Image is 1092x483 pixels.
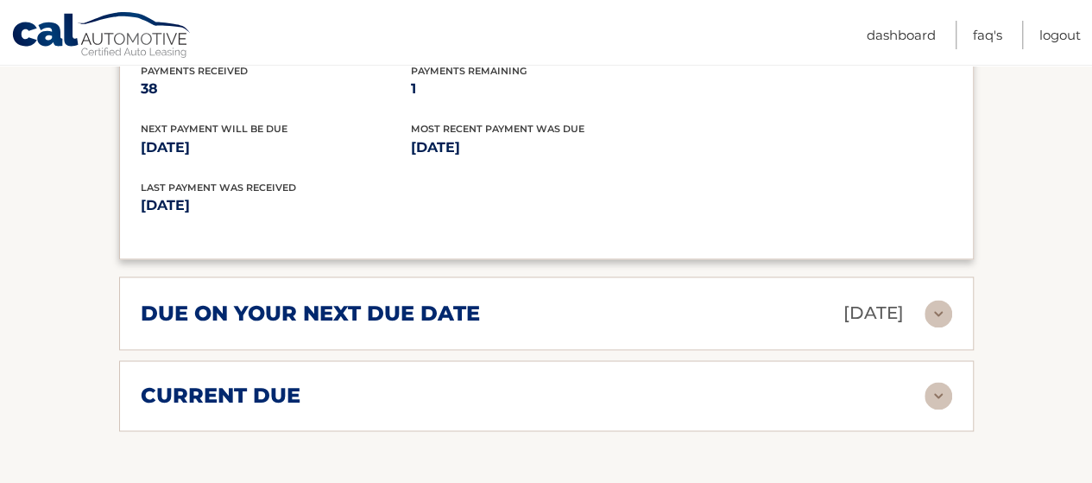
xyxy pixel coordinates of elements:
[141,181,296,194] span: Last Payment was received
[925,382,952,410] img: accordion-rest.svg
[411,65,527,77] span: Payments Remaining
[973,21,1002,49] a: FAQ's
[11,11,193,61] a: Cal Automotive
[141,136,411,160] p: [DATE]
[411,123,584,135] span: Most Recent Payment Was Due
[1039,21,1081,49] a: Logout
[141,383,300,409] h2: current due
[141,194,546,218] p: [DATE]
[141,77,411,101] p: 38
[141,65,248,77] span: Payments Received
[141,301,480,327] h2: due on your next due date
[843,298,904,328] p: [DATE]
[411,77,681,101] p: 1
[411,136,681,160] p: [DATE]
[925,300,952,327] img: accordion-rest.svg
[141,123,287,135] span: Next Payment will be due
[867,21,936,49] a: Dashboard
